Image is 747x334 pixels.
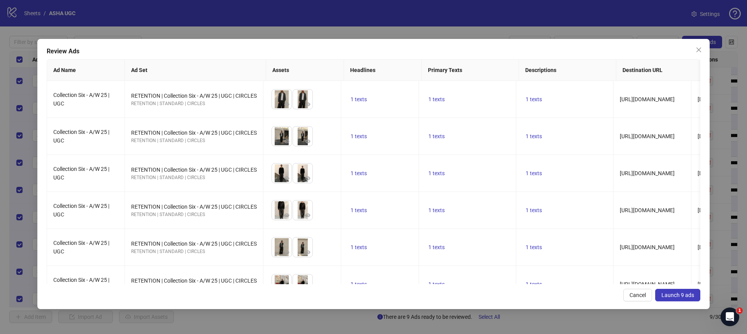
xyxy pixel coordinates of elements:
[425,243,448,252] button: 1 texts
[351,207,367,213] span: 1 texts
[526,207,542,213] span: 1 texts
[698,170,739,176] span: [DOMAIN_NAME]
[428,170,445,176] span: 1 texts
[293,127,312,146] img: Asset 2
[272,127,291,146] img: Asset 1
[655,289,700,301] button: Launch 9 ads
[293,90,312,109] img: Asset 2
[623,289,652,301] button: Cancel
[620,170,675,176] span: [URL][DOMAIN_NAME]
[526,244,542,250] span: 1 texts
[272,237,291,257] img: Asset 1
[347,280,370,289] button: 1 texts
[293,163,312,183] img: Asset 2
[351,96,367,102] span: 1 texts
[526,133,542,139] span: 1 texts
[425,206,448,215] button: 1 texts
[428,96,445,102] span: 1 texts
[131,137,257,144] div: RETENTION | STANDARD | CIRCLES
[303,137,312,146] button: Preview
[266,60,344,81] th: Assets
[347,132,370,141] button: 1 texts
[131,211,257,218] div: RETENTION | STANDARD | CIRCLES
[303,100,312,109] button: Preview
[526,96,542,102] span: 1 texts
[351,133,367,139] span: 1 texts
[620,207,675,213] span: [URL][DOMAIN_NAME]
[425,95,448,104] button: 1 texts
[53,203,109,218] span: Collection Six - A/W 25 | UGC
[351,244,367,250] span: 1 texts
[305,102,310,107] span: eye
[293,274,312,294] img: Asset 2
[620,96,675,102] span: [URL][DOMAIN_NAME]
[428,244,445,250] span: 1 texts
[347,243,370,252] button: 1 texts
[272,163,291,183] img: Asset 1
[284,250,289,255] span: eye
[53,166,109,181] span: Collection Six - A/W 25 | UGC
[523,169,545,178] button: 1 texts
[272,274,291,294] img: Asset 1
[303,248,312,257] button: Preview
[428,281,445,287] span: 1 texts
[272,90,291,109] img: Asset 1
[305,139,310,144] span: eye
[282,211,291,220] button: Preview
[131,276,257,285] div: RETENTION | Collection Six - A/W 25 | UGC | CIRCLES
[698,244,739,250] span: [DOMAIN_NAME]
[47,60,125,81] th: Ad Name
[131,128,257,137] div: RETENTION | Collection Six - A/W 25 | UGC | CIRCLES
[131,202,257,211] div: RETENTION | Collection Six - A/W 25 | UGC | CIRCLES
[616,60,736,81] th: Destination URL
[347,169,370,178] button: 1 texts
[305,250,310,255] span: eye
[698,281,739,287] span: [DOMAIN_NAME]
[344,60,422,81] th: Headlines
[131,239,257,248] div: RETENTION | Collection Six - A/W 25 | UGC | CIRCLES
[284,213,289,218] span: eye
[693,44,705,56] button: Close
[131,91,257,100] div: RETENTION | Collection Six - A/W 25 | UGC | CIRCLES
[347,206,370,215] button: 1 texts
[125,60,266,81] th: Ad Set
[721,308,739,326] iframe: Intercom live chat
[272,200,291,220] img: Asset 1
[284,176,289,181] span: eye
[523,132,545,141] button: 1 texts
[428,207,445,213] span: 1 texts
[305,213,310,218] span: eye
[425,280,448,289] button: 1 texts
[131,165,257,174] div: RETENTION | Collection Six - A/W 25 | UGC | CIRCLES
[526,170,542,176] span: 1 texts
[422,60,519,81] th: Primary Texts
[526,281,542,287] span: 1 texts
[284,139,289,144] span: eye
[661,292,694,298] span: Launch 9 ads
[282,137,291,146] button: Preview
[519,60,616,81] th: Descriptions
[351,281,367,287] span: 1 texts
[425,169,448,178] button: 1 texts
[698,96,739,102] span: [DOMAIN_NAME]
[620,281,675,287] span: [URL][DOMAIN_NAME]
[131,248,257,255] div: RETENTION | STANDARD | CIRCLES
[303,211,312,220] button: Preview
[282,100,291,109] button: Preview
[696,47,702,53] span: close
[630,292,646,298] span: Cancel
[736,308,743,314] span: 1
[523,206,545,215] button: 1 texts
[131,174,257,181] div: RETENTION | STANDARD | CIRCLES
[47,47,700,56] div: Review Ads
[523,243,545,252] button: 1 texts
[53,277,109,292] span: Collection Six - A/W 25 | UGC
[282,248,291,257] button: Preview
[523,280,545,289] button: 1 texts
[282,174,291,183] button: Preview
[428,133,445,139] span: 1 texts
[53,92,109,107] span: Collection Six - A/W 25 | UGC
[293,200,312,220] img: Asset 2
[303,174,312,183] button: Preview
[620,133,675,139] span: [URL][DOMAIN_NAME]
